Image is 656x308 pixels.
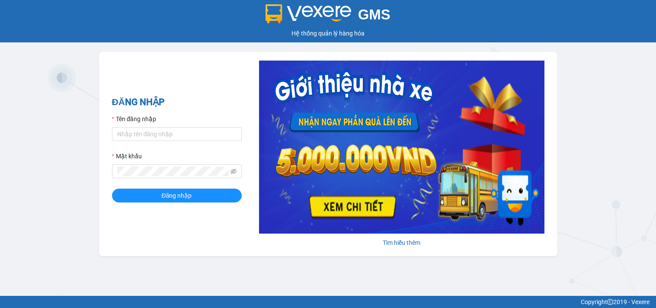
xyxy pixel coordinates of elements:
img: banner-0 [259,61,544,234]
h2: ĐĂNG NHẬP [112,95,242,109]
div: Copyright 2019 - Vexere [6,297,650,307]
div: Tìm hiểu thêm [259,238,544,247]
span: copyright [607,299,613,305]
span: GMS [358,6,390,22]
label: Mật khẩu [112,151,142,161]
span: Đăng nhập [162,191,192,200]
img: logo 2 [266,4,351,23]
div: Hệ thống quản lý hàng hóa [2,29,654,38]
label: Tên đăng nhập [112,114,156,124]
input: Tên đăng nhập [112,127,242,141]
button: Đăng nhập [112,189,242,202]
span: eye-invisible [230,168,237,174]
input: Mật khẩu [117,167,229,176]
a: GMS [266,13,390,20]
